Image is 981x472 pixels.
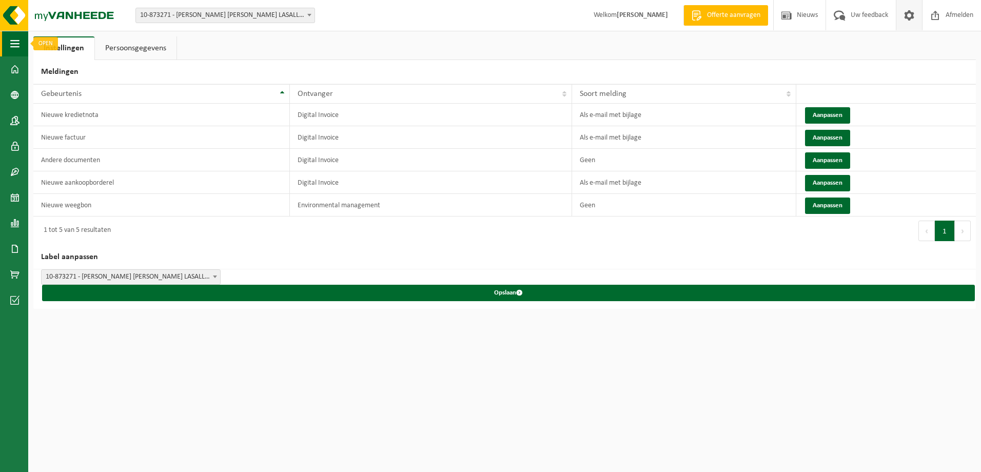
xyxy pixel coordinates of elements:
td: Geen [572,194,796,217]
td: Digital Invoice [290,126,572,149]
td: Digital Invoice [290,171,572,194]
td: Digital Invoice [290,149,572,171]
button: Aanpassen [805,198,850,214]
button: Opslaan [42,285,975,301]
td: Als e-mail met bijlage [572,104,796,126]
td: Andere documenten [33,149,290,171]
span: Offerte aanvragen [704,10,763,21]
td: Als e-mail met bijlage [572,171,796,194]
td: Environmental management [290,194,572,217]
a: Offerte aanvragen [683,5,768,26]
button: Aanpassen [805,152,850,169]
a: Persoonsgegevens [95,36,176,60]
button: Aanpassen [805,175,850,191]
td: Digital Invoice [290,104,572,126]
span: 10-873271 - JONES LANG LASALLE SERVICES SA - BRUXELLES [136,8,315,23]
span: Soort melding [580,90,626,98]
button: Previous [918,221,935,241]
button: Aanpassen [805,107,850,124]
td: Als e-mail met bijlage [572,126,796,149]
div: 1 tot 5 van 5 resultaten [38,222,111,240]
strong: [PERSON_NAME] [617,11,668,19]
td: Nieuwe factuur [33,126,290,149]
td: Nieuwe aankoopborderel [33,171,290,194]
button: Next [955,221,971,241]
td: Nieuwe kredietnota [33,104,290,126]
span: 10-873271 - JONES LANG LASALLE SERVICES SA - BRUXELLES [135,8,315,23]
span: 10-873271 - JONES LANG LASALLE SERVICES SA - BRUXELLES [42,270,220,284]
a: Instellingen [33,36,94,60]
button: 1 [935,221,955,241]
td: Nieuwe weegbon [33,194,290,217]
span: Gebeurtenis [41,90,82,98]
h2: Label aanpassen [33,245,976,269]
td: Geen [572,149,796,171]
button: Aanpassen [805,130,850,146]
span: Ontvanger [298,90,333,98]
h2: Meldingen [33,60,976,84]
span: 10-873271 - JONES LANG LASALLE SERVICES SA - BRUXELLES [41,269,221,285]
